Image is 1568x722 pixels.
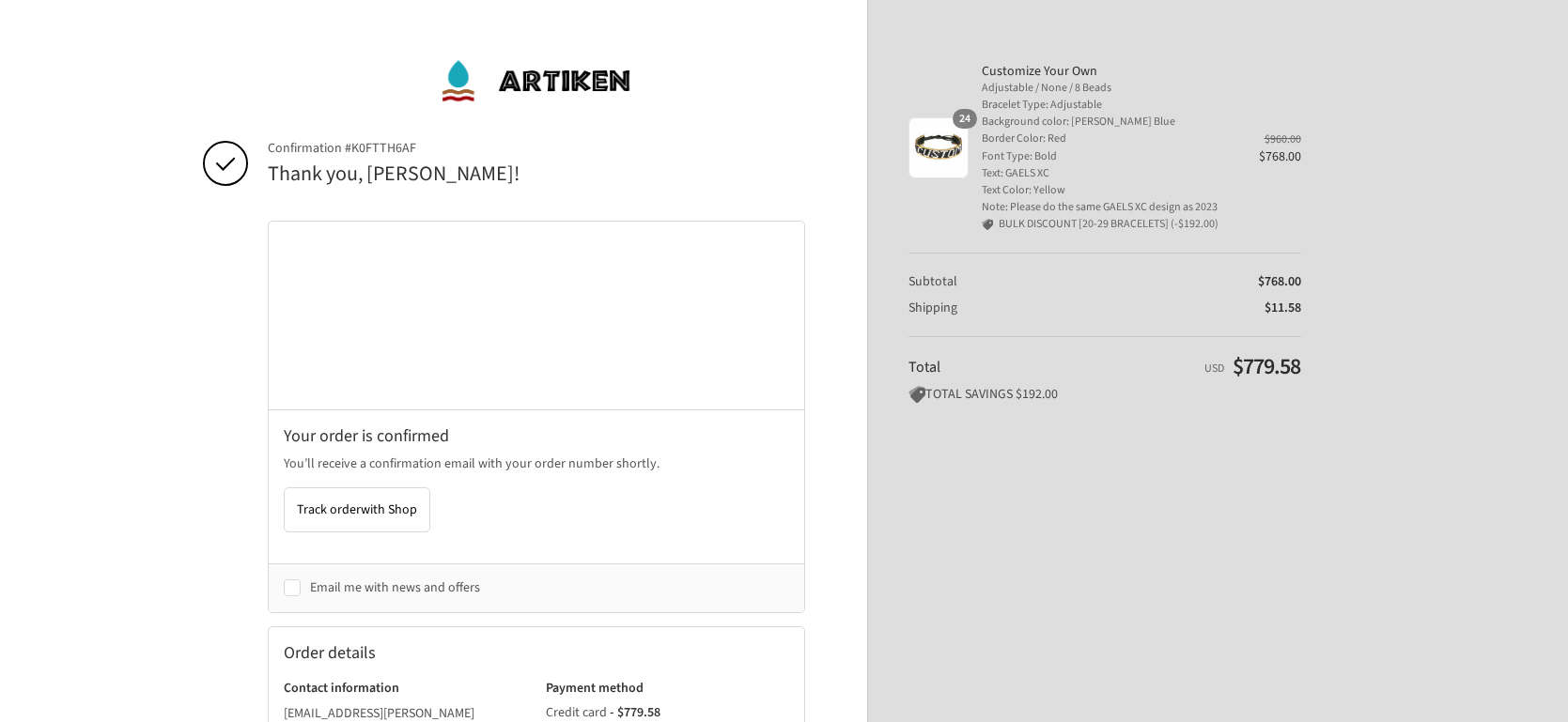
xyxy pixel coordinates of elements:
span: Text Color: Yellow [982,182,1233,199]
h2: Order details [284,642,536,664]
img: ArtiKen [440,53,632,109]
span: Email me with news and offers [310,578,480,597]
h2: Thank you, [PERSON_NAME]! [268,161,805,188]
span: - $779.58 [610,703,660,722]
span: $192.00 [1016,385,1058,404]
span: Bracelet Type: Adjustable [982,97,1233,114]
span: $11.58 [1265,299,1301,317]
span: 24 [953,109,977,129]
span: Track order [297,500,417,519]
span: Customize Your Own [982,63,1233,80]
button: Track orderwith Shop [284,487,430,532]
del: $960.00 [1265,131,1301,147]
span: Credit card [546,703,607,722]
span: $768.00 [1258,272,1301,291]
span: USD [1204,361,1224,376]
span: Border Color: Red [982,131,1233,147]
span: Confirmation #K0FTTH6AF [268,140,805,157]
h3: Contact information [284,680,527,697]
h2: Your order is confirmed [284,425,789,447]
span: Font Type: Bold [982,148,1233,165]
span: Note: Please do the same GAELS XC design as 2023 [982,199,1233,216]
h3: Payment method [546,680,789,697]
span: with Shop [361,500,417,519]
th: Subtotal [908,273,1129,290]
div: Google map displaying pin point of shipping address: York, Maine [269,222,804,409]
span: TOTAL SAVINGS [908,385,1013,404]
iframe: Google map displaying pin point of shipping address: York, Maine [269,222,805,409]
span: BULK DISCOUNT [20-29 BRACELETS] (-$192.00) [999,216,1219,233]
span: Adjustable / None / 8 Beads [982,80,1233,97]
span: $779.58 [1233,350,1300,383]
span: Text: GAELS XC [982,165,1233,182]
p: You’ll receive a confirmation email with your order number shortly. [284,454,789,474]
span: Total [908,357,940,377]
span: Shipping [908,299,957,317]
span: Background color: [PERSON_NAME] Blue [982,114,1233,131]
span: $768.00 [1259,147,1301,166]
img: Customize Your Own - Adjustable / None / 8 Beads [908,117,969,177]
